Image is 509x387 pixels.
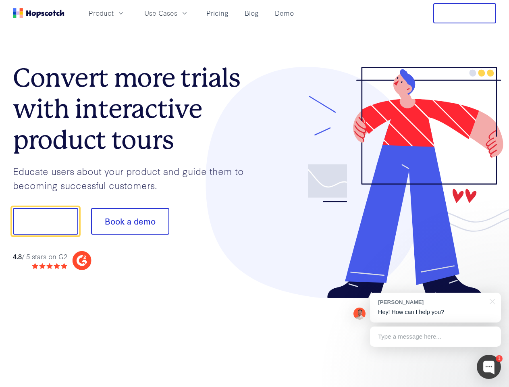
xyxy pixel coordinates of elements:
p: Educate users about your product and guide them to becoming successful customers. [13,164,255,192]
span: Use Cases [144,8,177,18]
h1: Convert more trials with interactive product tours [13,62,255,155]
a: Pricing [203,6,232,20]
div: Type a message here... [370,327,501,347]
div: [PERSON_NAME] [378,298,485,306]
button: Book a demo [91,208,169,235]
p: Hey! How can I help you? [378,308,493,316]
a: Blog [241,6,262,20]
button: Product [84,6,130,20]
span: Product [89,8,114,18]
a: Home [13,8,64,18]
button: Free Trial [433,3,496,23]
button: Show me! [13,208,78,235]
strong: 4.8 [13,252,22,261]
a: Demo [272,6,297,20]
div: 1 [496,355,503,362]
img: Mark Spera [353,308,366,320]
button: Use Cases [139,6,193,20]
div: / 5 stars on G2 [13,252,67,262]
